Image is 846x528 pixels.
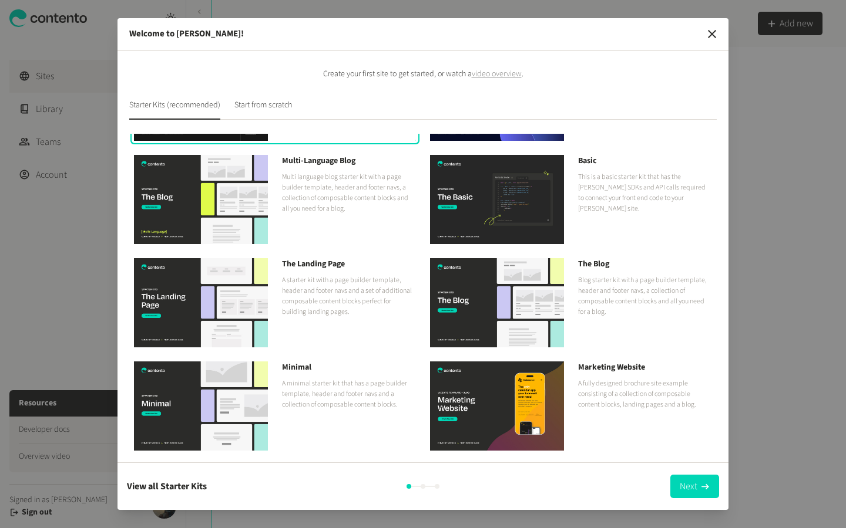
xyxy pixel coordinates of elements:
[282,172,416,214] p: Multi language blog starter kit with a page builder template, header and footer navs, a collectio...
[129,28,244,41] h2: Welcome to [PERSON_NAME]!
[430,361,564,451] img: Starter-Site---Marketing-Website.jpg
[134,361,268,451] img: Starter-Kit---Minimal_jxCcSQ8rk9.jpg
[282,258,416,270] h3: The Landing Page
[430,155,564,244] img: Starter-Kit---Basic.jpg
[234,99,292,120] button: Start from scratch
[430,258,564,347] img: Starter-Kit---Blog_jCr0D9XYXR.jpg
[282,275,416,317] p: A starter kit with a page builder template, header and footer navs and a set of additional compos...
[134,258,268,347] img: Starter-Kit---Landing-Page_jr9skr8ZrK.jpg
[282,378,416,410] p: A minimal starter kit that has a page builder template, header and footer navs and a collection o...
[127,475,207,498] button: View all Starter Kits
[129,99,220,120] button: Starter Kits (recommended)
[670,475,719,498] button: Next
[578,378,712,410] p: A fully designed brochure site example consisting of a collection of composable content blocks, l...
[129,67,717,80] p: Create your first site to get started, or watch a .
[282,361,416,374] h3: Minimal
[134,155,268,244] img: Starter-Kit---Blog-Multi-language.jpg
[578,361,712,374] h3: Marketing Website
[578,172,712,214] p: This is a basic starter kit that has the [PERSON_NAME] SDKs and API calls required to connect you...
[578,275,712,317] p: Blog starter kit with a page builder template, header and footer navs, a collection of composable...
[282,155,416,167] h3: Multi-Language Blog
[578,258,712,270] h3: The Blog
[578,155,712,167] h3: Basic
[472,68,522,80] a: video overview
